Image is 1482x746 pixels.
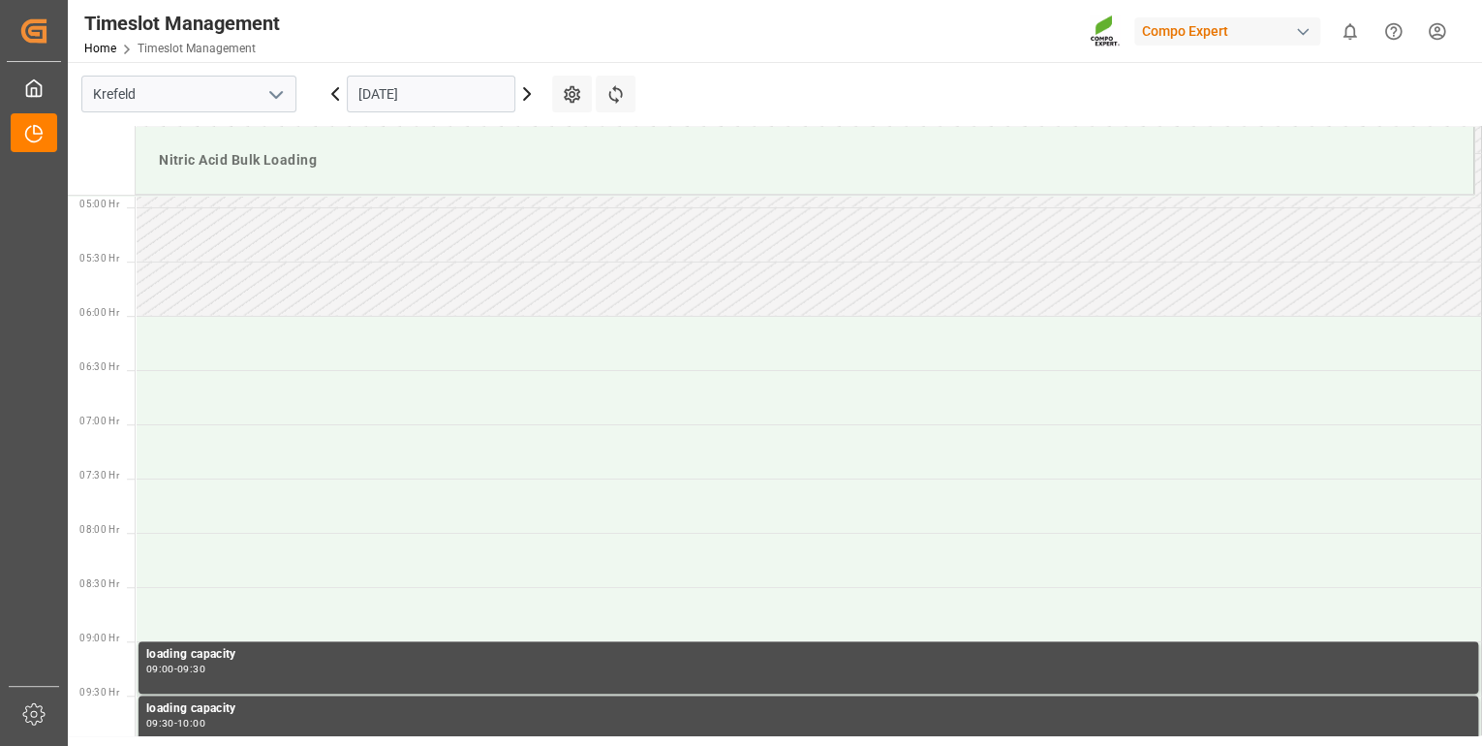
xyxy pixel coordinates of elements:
img: Screenshot%202023-09-29%20at%2010.02.21.png_1712312052.png [1090,15,1121,48]
span: 08:30 Hr [79,578,119,589]
input: DD.MM.YYYY [347,76,515,112]
div: 10:00 [177,719,205,728]
div: 09:30 [146,719,174,728]
div: 09:00 [146,665,174,673]
span: 06:30 Hr [79,361,119,372]
button: Compo Expert [1134,13,1328,49]
div: - [174,719,177,728]
button: Help Center [1372,10,1415,53]
span: 07:00 Hr [79,416,119,426]
div: loading capacity [146,645,1470,665]
span: 07:30 Hr [79,470,119,481]
a: Home [84,42,116,55]
div: Timeslot Management [84,9,280,38]
span: 05:30 Hr [79,253,119,264]
span: 05:00 Hr [79,199,119,209]
div: Compo Expert [1134,17,1320,46]
div: 09:30 [177,665,205,673]
div: - [174,665,177,673]
span: 09:00 Hr [79,633,119,643]
span: 06:00 Hr [79,307,119,318]
button: open menu [261,79,290,109]
button: show 0 new notifications [1328,10,1372,53]
span: 09:30 Hr [79,687,119,698]
input: Type to search/select [81,76,296,112]
span: 08:00 Hr [79,524,119,535]
div: Nitric Acid Bulk Loading [151,142,1458,178]
div: loading capacity [146,699,1470,719]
